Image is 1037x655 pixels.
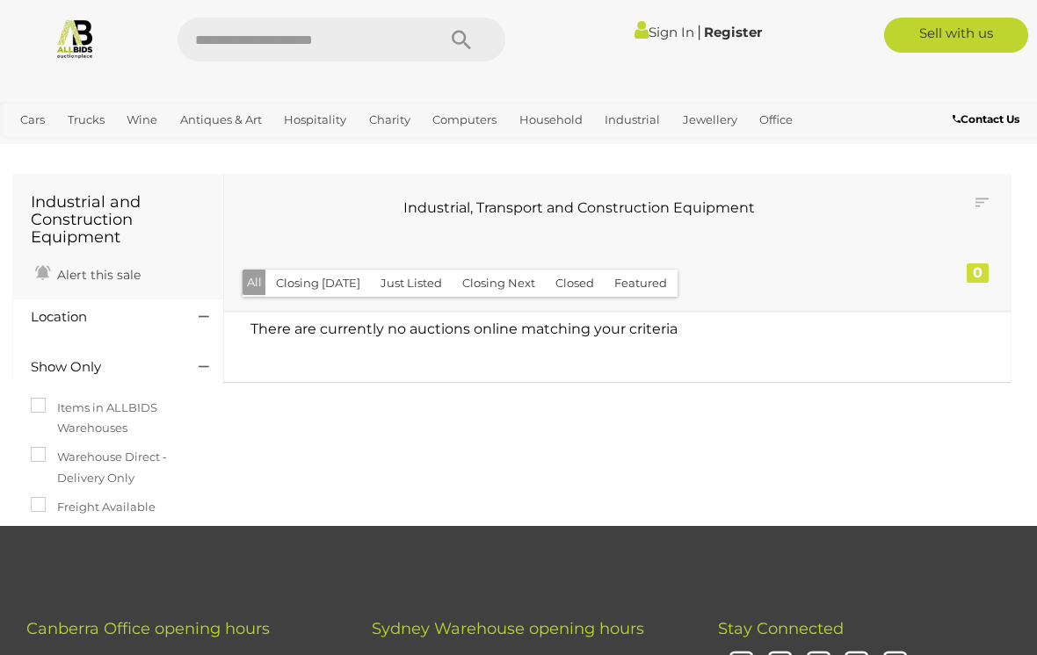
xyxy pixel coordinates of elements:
label: Freight Available [31,497,156,517]
a: Sell with us [884,18,1028,53]
label: Items in ALLBIDS Warehouses [31,398,206,439]
button: Search [417,18,505,61]
h4: Show Only [31,360,172,375]
button: All [243,270,266,295]
button: Featured [604,270,678,297]
a: Contact Us [953,110,1024,129]
a: Household [512,105,590,134]
span: Alert this sale [53,267,141,283]
img: Allbids.com.au [54,18,96,59]
a: Alert this sale [31,260,145,286]
a: Industrial [598,105,667,134]
a: Antiques & Art [173,105,269,134]
h1: Industrial and Construction Equipment [31,194,206,246]
span: Canberra Office opening hours [26,619,270,638]
h3: Industrial, Transport and Construction Equipment [255,200,903,216]
a: Hospitality [277,105,353,134]
a: Sign In [635,24,694,40]
a: Charity [362,105,417,134]
a: [GEOGRAPHIC_DATA] [72,134,211,163]
button: Closing [DATE] [265,270,371,297]
span: There are currently no auctions online matching your criteria [250,320,678,337]
a: Jewellery [676,105,744,134]
b: Contact Us [953,112,1019,126]
a: Wine [120,105,164,134]
a: Cars [13,105,52,134]
span: Sydney Warehouse opening hours [372,619,644,638]
span: | [697,22,701,41]
div: 0 [967,263,989,283]
button: Closing Next [452,270,546,297]
label: Warehouse Direct - Delivery Only [31,447,206,488]
a: Register [704,24,762,40]
a: Trucks [61,105,112,134]
button: Just Listed [370,270,453,297]
span: Stay Connected [718,619,844,638]
button: Closed [545,270,605,297]
a: Sports [13,134,63,163]
h4: Location [31,310,172,325]
a: Computers [425,105,504,134]
a: Office [752,105,800,134]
